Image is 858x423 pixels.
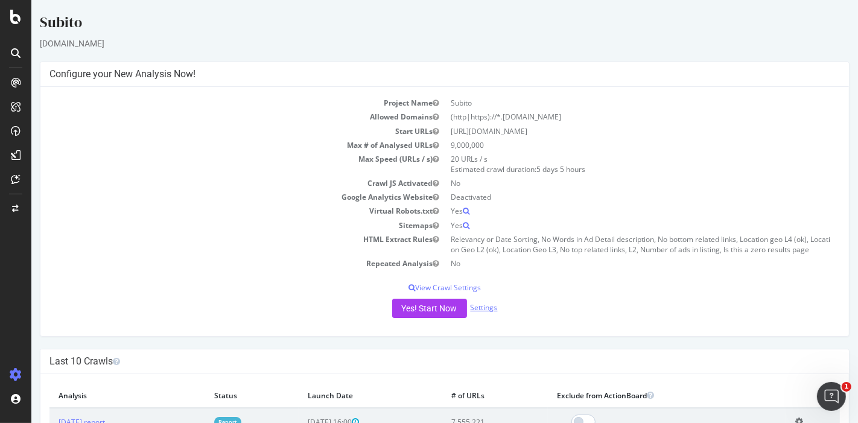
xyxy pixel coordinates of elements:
td: Google Analytics Website [18,190,413,204]
p: View Crawl Settings [18,282,809,293]
th: Exclude from ActionBoard [516,383,755,408]
th: # of URLs [411,383,517,408]
iframe: Intercom live chat [817,382,846,411]
span: 1 [842,382,851,392]
td: Allowed Domains [18,110,413,124]
td: [URL][DOMAIN_NAME] [413,124,809,138]
td: Yes [413,218,809,232]
button: Yes! Start Now [361,299,436,318]
h4: Configure your New Analysis Now! [18,68,809,80]
td: Start URLs [18,124,413,138]
td: 9,000,000 [413,138,809,152]
td: Subito [413,96,809,110]
th: Launch Date [267,383,411,408]
td: No [413,176,809,190]
td: Yes [413,204,809,218]
td: Sitemaps [18,218,413,232]
div: Subito [8,12,818,37]
td: Deactivated [413,190,809,204]
td: HTML Extract Rules [18,232,413,256]
a: Settings [439,302,466,313]
td: 20 URLs / s Estimated crawl duration: [413,152,809,176]
td: Max Speed (URLs / s) [18,152,413,176]
td: Max # of Analysed URLs [18,138,413,152]
div: [DOMAIN_NAME] [8,37,818,49]
td: (http|https)://*.[DOMAIN_NAME] [413,110,809,124]
span: 5 days 5 hours [505,164,554,174]
td: Repeated Analysis [18,256,413,270]
td: Project Name [18,96,413,110]
h4: Last 10 Crawls [18,355,809,367]
td: Relevancy or Date Sorting, No Words in Ad Detail description, No bottom related links, Location g... [413,232,809,256]
th: Status [174,383,267,408]
th: Analysis [18,383,174,408]
td: No [413,256,809,270]
td: Virtual Robots.txt [18,204,413,218]
td: Crawl JS Activated [18,176,413,190]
